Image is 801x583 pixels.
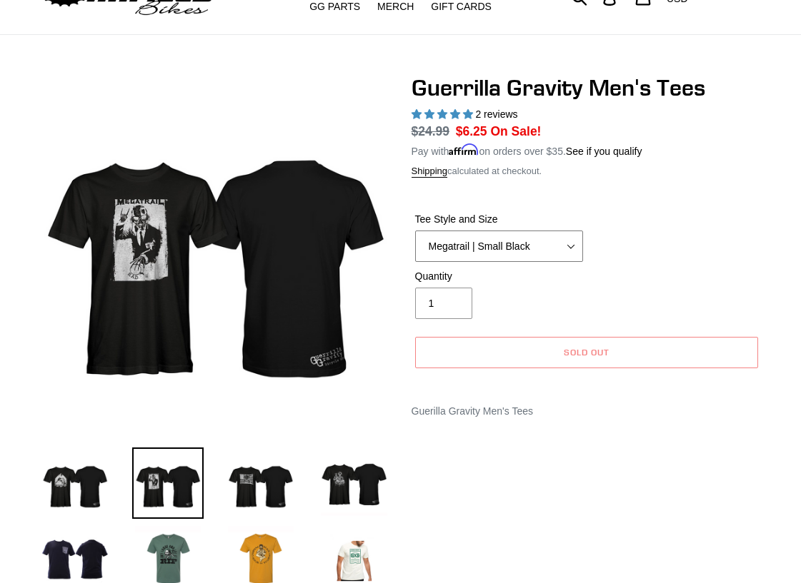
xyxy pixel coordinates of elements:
p: Pay with on orders over $35. [412,141,642,159]
a: See if you qualify - Learn more about Affirm Financing (opens in modal) [566,146,642,157]
span: Sold out [564,347,610,358]
span: Affirm [449,143,479,156]
span: GG PARTS [309,1,360,13]
span: On Sale! [490,122,541,141]
div: calculated at checkout. [412,164,762,178]
span: GIFT CARDS [431,1,492,13]
label: Quantity [415,269,583,284]
img: Load image into Gallery viewer, Guerrilla Gravity Men&#39;s Tees [225,447,297,519]
img: Load image into Gallery viewer, Guerrilla Gravity Men&#39;s Tees [39,447,111,519]
label: Tee Style and Size [415,212,583,227]
button: Sold out [415,337,759,368]
h1: Guerrilla Gravity Men's Tees [412,74,762,101]
s: $24.99 [412,124,450,138]
img: Load image into Gallery viewer, Guerrilla Gravity Men&#39;s Tees [132,447,204,519]
span: $6.25 [456,124,487,138]
img: Load image into Gallery viewer, Guerrilla Gravity Men&#39;s Tees [318,447,389,519]
div: Guerilla Gravity Men's Tees [412,404,762,419]
span: 5.00 stars [412,108,476,120]
span: MERCH [377,1,414,13]
span: 2 reviews [475,108,517,120]
a: Shipping [412,166,448,178]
